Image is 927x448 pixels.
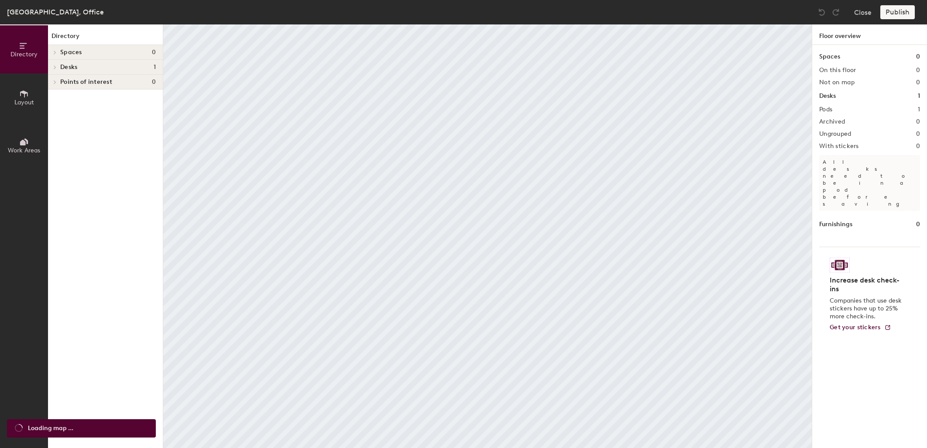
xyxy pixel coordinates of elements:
h2: Archived [819,118,845,125]
span: 0 [152,49,156,56]
a: Get your stickers [830,324,891,331]
p: Companies that use desk stickers have up to 25% more check-ins. [830,297,904,320]
h2: 1 [918,106,920,113]
h2: 0 [916,79,920,86]
h1: Floor overview [812,24,927,45]
span: Layout [14,99,34,106]
h2: With stickers [819,143,859,150]
h2: Not on map [819,79,855,86]
h2: 0 [916,131,920,138]
h2: 0 [916,143,920,150]
h1: Furnishings [819,220,852,229]
img: Redo [831,8,840,17]
h1: Spaces [819,52,840,62]
h1: Directory [48,31,163,45]
h1: Desks [819,91,836,101]
h2: On this floor [819,67,856,74]
span: Directory [10,51,38,58]
h2: 0 [916,67,920,74]
img: Undo [817,8,826,17]
img: Sticker logo [830,258,850,272]
h2: 0 [916,118,920,125]
span: Desks [60,64,77,71]
span: Spaces [60,49,82,56]
p: All desks need to be in a pod before saving [819,155,920,211]
span: Points of interest [60,79,112,86]
span: Work Areas [8,147,40,154]
h2: Ungrouped [819,131,851,138]
div: [GEOGRAPHIC_DATA], Office [7,7,104,17]
h1: 0 [916,220,920,229]
button: Close [854,5,872,19]
h4: Increase desk check-ins [830,276,904,293]
span: 1 [154,64,156,71]
span: Get your stickers [830,324,881,331]
h1: 0 [916,52,920,62]
span: 0 [152,79,156,86]
h1: 1 [918,91,920,101]
h2: Pods [819,106,832,113]
span: Loading map ... [28,424,73,433]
